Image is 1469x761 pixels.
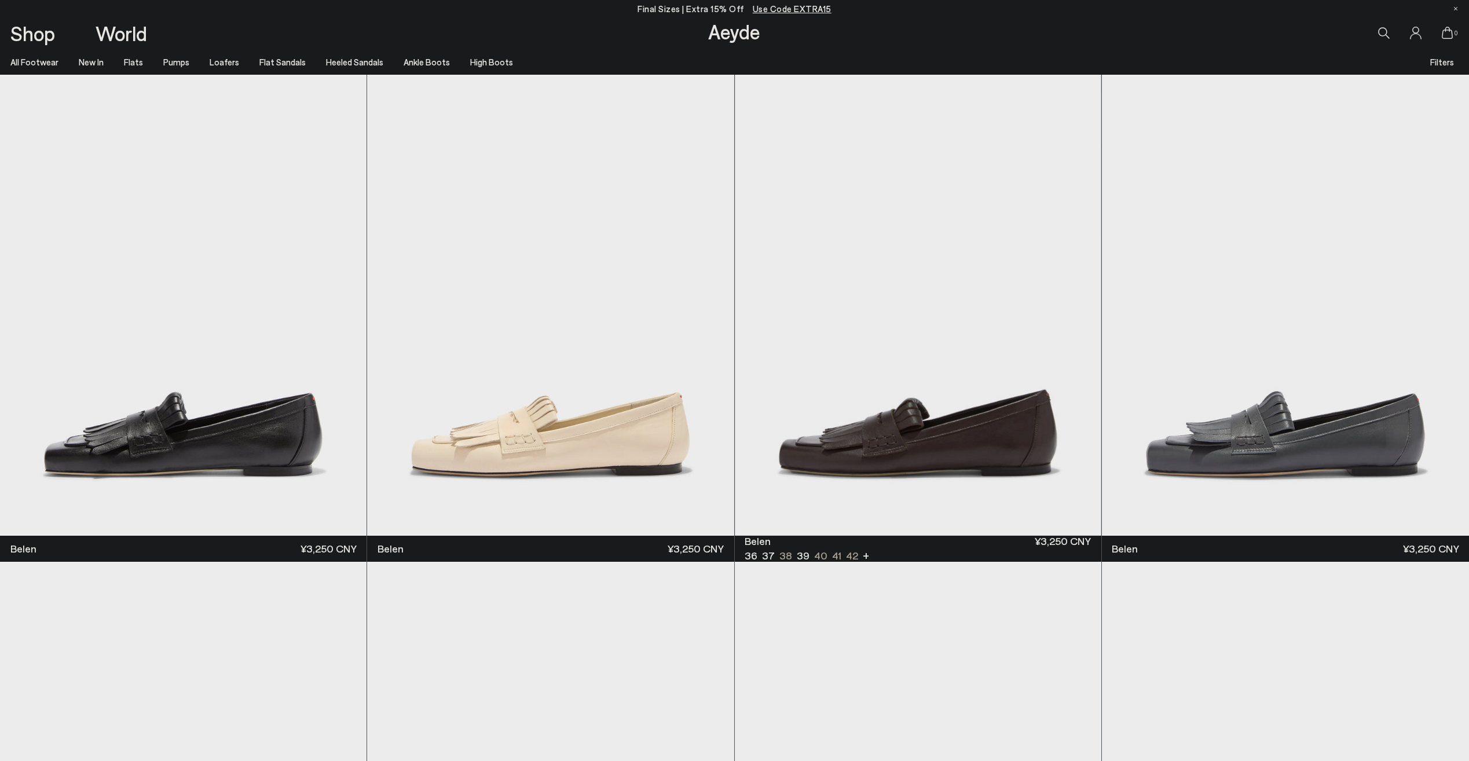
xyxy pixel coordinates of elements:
[79,57,104,67] a: New In
[1102,536,1469,562] a: Belen ¥3,250 CNY
[1112,542,1138,556] span: Belen
[1430,57,1454,67] span: Filters
[367,75,734,535] img: Belen Tassel Loafers
[745,548,855,563] ul: variant
[735,75,1101,535] a: 6 / 6 1 / 6 2 / 6 3 / 6 4 / 6 5 / 6 6 / 6 1 / 6 Next slide Previous slide
[1453,30,1459,36] span: 0
[863,547,869,563] li: +
[10,57,58,67] a: All Footwear
[163,57,189,67] a: Pumps
[1101,75,1468,535] img: Belen Tassel Loafers
[124,57,143,67] a: Flats
[735,536,1101,562] a: Belen 36 37 38 39 40 41 42 + ¥3,250 CNY
[1102,75,1469,535] img: Belen Tassel Loafers
[378,542,404,556] span: Belen
[735,75,1101,535] div: 1 / 6
[668,542,724,556] span: ¥3,250 CNY
[10,542,36,556] span: Belen
[470,57,513,67] a: High Boots
[1101,75,1468,535] div: 2 / 6
[762,548,775,563] li: 37
[10,23,55,43] a: Shop
[301,542,357,556] span: ¥3,250 CNY
[1442,27,1453,39] a: 0
[745,534,771,548] span: Belen
[797,548,809,563] li: 39
[1403,542,1459,556] span: ¥3,250 CNY
[259,57,306,67] a: Flat Sandals
[638,2,831,16] p: Final Sizes | Extra 15% Off
[708,19,760,43] a: Aeyde
[96,23,147,43] a: World
[326,57,383,67] a: Heeled Sandals
[753,3,831,14] span: Navigate to /collections/ss25-final-sizes
[735,75,1101,535] img: Belen Tassel Loafers
[1035,534,1091,563] span: ¥3,250 CNY
[367,536,734,562] a: Belen ¥3,250 CNY
[404,57,450,67] a: Ankle Boots
[210,57,239,67] a: Loafers
[745,548,757,563] li: 36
